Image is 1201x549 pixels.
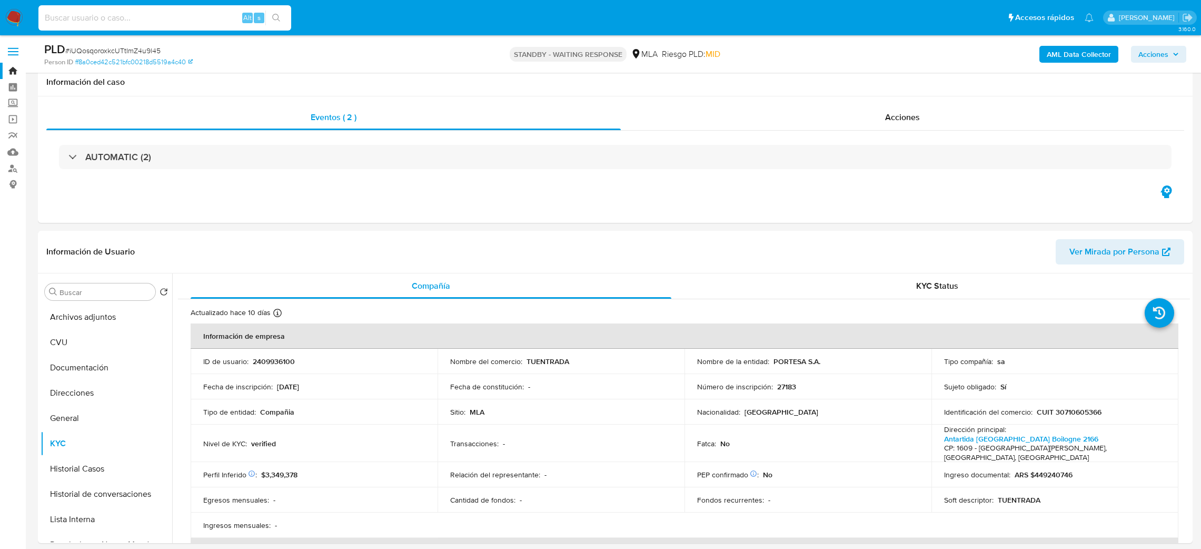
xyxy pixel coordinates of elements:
button: Historial Casos [41,456,172,482]
p: Ingreso documental : [944,470,1010,479]
span: s [257,13,261,23]
p: CUIT 30710605366 [1037,407,1101,417]
span: Alt [243,13,252,23]
h1: Información de Usuario [46,247,135,257]
h3: AUTOMATIC (2) [85,151,151,163]
p: Sujeto obligado : [944,382,996,391]
div: MLA [631,48,658,60]
span: MID [706,48,720,60]
span: # iUQosqoroxkcUTtImZ4u9l45 [65,45,161,56]
p: Compañia [260,407,294,417]
p: Actualizado hace 10 días [191,308,271,318]
p: Soft descriptor : [944,495,994,505]
p: Identificación del comercio : [944,407,1033,417]
p: ARS $449240746 [1015,470,1073,479]
p: PEP confirmado : [697,470,759,479]
p: [GEOGRAPHIC_DATA] [745,407,818,417]
p: Relación del representante : [450,470,540,479]
p: 27183 [777,382,796,391]
p: - [544,470,547,479]
p: Perfil Inferido : [203,470,257,479]
p: TUENTRADA [527,357,569,366]
button: Documentación [41,355,172,380]
p: No [763,470,772,479]
p: Egresos mensuales : [203,495,269,505]
button: Buscar [49,288,57,296]
span: $3,349,378 [261,469,297,480]
button: General [41,406,172,431]
button: Historial de conversaciones [41,482,172,507]
button: Acciones [1131,46,1186,63]
p: Tipo compañía : [944,357,993,366]
p: Nivel de KYC : [203,439,247,448]
button: Volver al orden por defecto [160,288,168,299]
p: MLA [470,407,484,417]
p: Fecha de inscripción : [203,382,273,391]
a: Notificaciones [1085,13,1094,22]
button: Lista Interna [41,507,172,532]
p: Sitio : [450,407,465,417]
button: Archivos adjuntos [41,305,172,330]
th: Información de empresa [191,323,1178,349]
p: Tipo de entidad : [203,407,256,417]
span: Accesos rápidos [1015,12,1074,23]
button: Ver Mirada por Persona [1056,239,1184,264]
p: - [768,495,770,505]
div: AUTOMATIC (2) [59,145,1172,169]
h4: CP: 1609 - [GEOGRAPHIC_DATA][PERSON_NAME], [GEOGRAPHIC_DATA], [GEOGRAPHIC_DATA] [944,444,1162,462]
p: Nacionalidad : [697,407,740,417]
p: - [503,439,505,448]
span: Riesgo PLD: [662,48,720,60]
button: search-icon [265,11,287,25]
p: [DATE] [277,382,299,391]
span: Eventos ( 2 ) [311,111,356,123]
p: Fondos recurrentes : [697,495,764,505]
a: Salir [1182,12,1193,23]
span: Acciones [885,111,920,123]
button: AML Data Collector [1039,46,1118,63]
b: Person ID [44,57,73,67]
input: Buscar [59,288,151,297]
p: abril.medzovich@mercadolibre.com [1119,13,1178,23]
p: ID de usuario : [203,357,249,366]
p: Nombre de la entidad : [697,357,769,366]
p: - [273,495,275,505]
span: Ver Mirada por Persona [1069,239,1159,264]
a: Antartida [GEOGRAPHIC_DATA] Boilogne 2166 [944,434,1098,444]
p: Transacciones : [450,439,499,448]
p: PORTESA S.A. [773,357,820,366]
b: PLD [44,41,65,57]
p: STANDBY - WAITING RESPONSE [510,47,627,62]
p: TUENTRADA [998,495,1040,505]
span: Acciones [1138,46,1168,63]
button: KYC [41,431,172,456]
p: Sí [1000,382,1006,391]
p: Nombre del comercio : [450,357,522,366]
input: Buscar usuario o caso... [38,11,291,25]
p: Dirección principal : [944,425,1006,434]
p: 2409936100 [253,357,295,366]
p: Fatca : [697,439,716,448]
p: Ingresos mensuales : [203,521,271,530]
a: ff8a0ced42c521bfc00218d5519a4c40 [75,57,193,67]
p: - [275,521,277,530]
p: Cantidad de fondos : [450,495,515,505]
h1: Información del caso [46,77,1184,87]
span: Compañía [412,280,450,292]
p: Número de inscripción : [697,382,773,391]
p: - [520,495,522,505]
p: Fecha de constitución : [450,382,524,391]
p: No [720,439,730,448]
button: Direcciones [41,380,172,406]
span: KYC Status [916,280,958,292]
button: CVU [41,330,172,355]
b: AML Data Collector [1047,46,1111,63]
p: - [528,382,530,391]
p: verified [251,439,276,448]
p: sa [997,357,1005,366]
